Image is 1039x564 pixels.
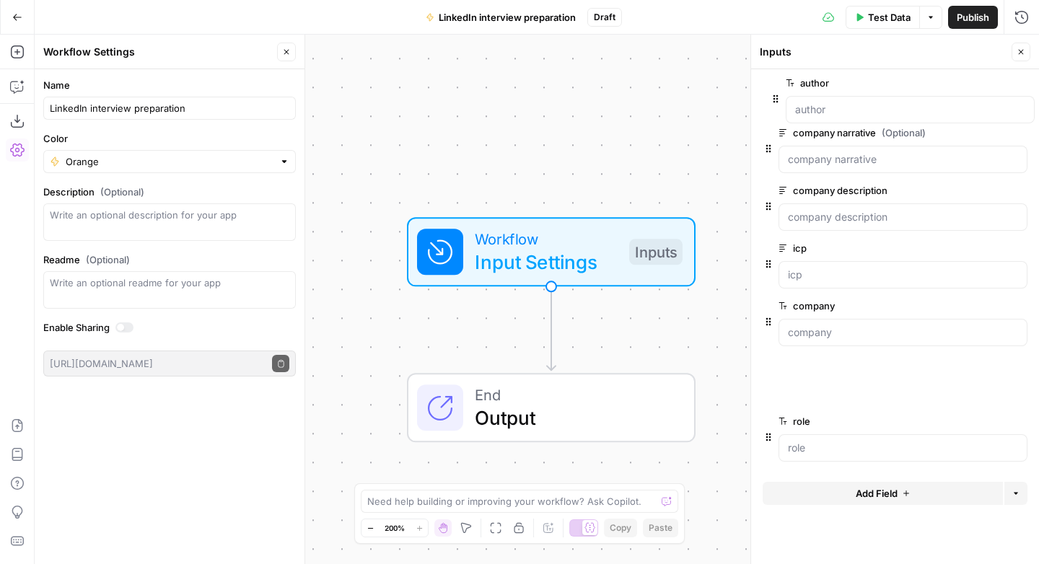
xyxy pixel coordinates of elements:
[417,6,584,29] button: LinkedIn interview preparation
[882,125,926,140] span: (Optional)
[328,217,775,286] div: WorkflowInput SettingsInputs
[629,239,683,265] div: Inputs
[856,486,898,501] span: Add Field
[66,154,273,169] input: Orange
[594,11,615,24] span: Draft
[475,247,618,276] span: Input Settings
[779,125,946,140] label: company narrative
[788,441,1018,455] input: role
[328,373,775,442] div: EndOutput
[779,299,946,313] label: company
[610,521,631,534] span: Copy
[43,185,296,199] label: Description
[779,183,946,198] label: company description
[788,325,1018,340] input: company
[86,252,130,267] span: (Optional)
[948,6,998,29] button: Publish
[788,210,1018,224] input: company description
[100,185,144,199] span: (Optional)
[385,522,405,534] span: 200%
[475,227,618,250] span: Workflow
[788,152,1018,167] input: company narrative
[779,241,946,255] label: icp
[846,6,919,29] button: Test Data
[763,482,1003,505] button: Add Field
[547,286,556,370] g: Edge from start to end
[779,414,946,428] label: role
[43,45,273,59] div: Workflow Settings
[439,10,576,25] span: LinkedIn interview preparation
[957,10,989,25] span: Publish
[604,519,637,537] button: Copy
[649,521,672,534] span: Paste
[643,519,678,537] button: Paste
[43,78,296,92] label: Name
[760,45,1007,59] div: Inputs
[50,101,289,115] input: Untitled
[475,383,671,406] span: End
[43,252,296,267] label: Readme
[788,268,1018,282] input: icp
[43,131,296,146] label: Color
[43,320,296,335] label: Enable Sharing
[475,403,671,432] span: Output
[868,10,911,25] span: Test Data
